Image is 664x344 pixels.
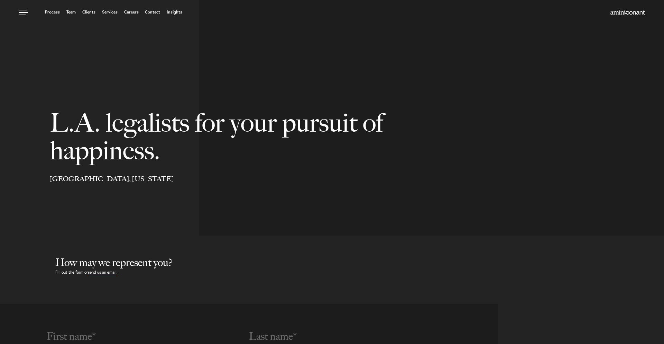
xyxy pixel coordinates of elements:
a: Clients [82,10,95,14]
a: Team [66,10,76,14]
p: Fill out the form or . [55,269,664,276]
img: Amini & Conant [610,10,645,15]
a: Contact [145,10,160,14]
a: send us an email [88,269,117,276]
a: Home [610,10,645,16]
a: Services [102,10,118,14]
a: Process [45,10,60,14]
a: Careers [124,10,139,14]
h2: How may we represent you? [55,256,664,269]
a: Insights [167,10,182,14]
